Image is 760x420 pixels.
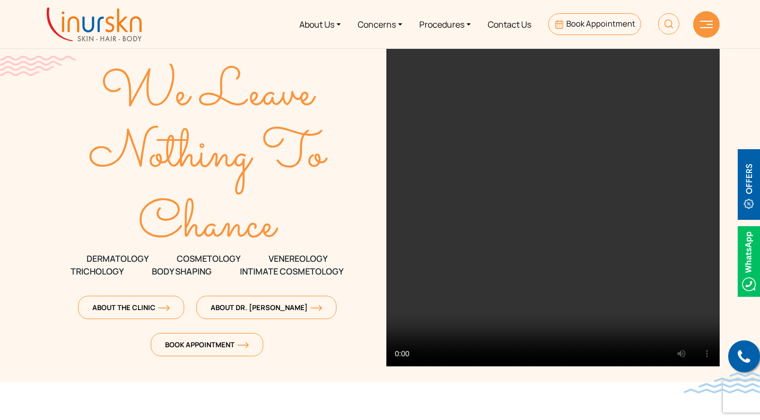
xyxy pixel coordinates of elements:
span: Book Appointment [566,18,635,29]
text: Chance [139,186,279,265]
span: Body Shaping [152,265,212,278]
span: About The Clinic [92,303,170,312]
span: COSMETOLOGY [177,252,240,265]
span: Intimate Cosmetology [240,265,343,278]
span: About Dr. [PERSON_NAME] [211,303,322,312]
img: hamLine.svg [700,21,713,28]
a: Concerns [349,4,411,44]
img: HeaderSearch [658,13,679,35]
a: About The Clinicorange-arrow [78,296,184,319]
a: Book Appointmentorange-arrow [151,333,263,356]
span: VENEREOLOGY [269,252,327,265]
img: orange-arrow [158,305,170,311]
a: About Us [291,4,349,44]
span: Book Appointment [165,340,249,349]
a: Contact Us [479,4,540,44]
img: offerBt [738,149,760,220]
text: We Leave [101,55,316,133]
img: orange-arrow [237,342,249,348]
a: About Dr. [PERSON_NAME]orange-arrow [196,296,336,319]
img: orange-arrow [310,305,322,311]
img: Whatsappicon [738,226,760,297]
img: inurskn-logo [47,7,142,41]
a: Procedures [411,4,479,44]
text: Nothing To [89,116,329,194]
img: bluewave [684,372,760,393]
span: DERMATOLOGY [87,252,149,265]
a: Book Appointment [548,13,641,35]
span: TRICHOLOGY [71,265,124,278]
a: Whatsappicon [738,254,760,266]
